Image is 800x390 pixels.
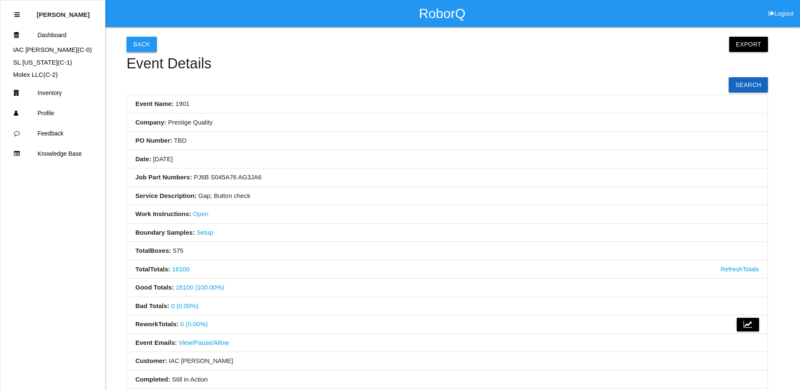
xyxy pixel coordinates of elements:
[135,137,172,144] b: PO Number:
[13,71,58,78] a: Molex LLC(C-2)
[720,265,759,274] a: Refresh Totals
[193,210,208,217] a: Open
[135,320,178,328] b: Rework Totals :
[729,77,768,92] a: Search
[171,302,199,309] a: 0 (0.00%)
[180,320,207,328] a: 0 (0.00%)
[135,302,170,309] b: Bad Totals :
[0,103,105,123] a: Profile
[135,192,197,199] b: Service Description:
[127,37,157,52] button: Back
[135,284,174,291] b: Good Totals :
[135,119,166,126] b: Company:
[0,70,105,80] div: Molex LLC's Dashboard
[0,144,105,164] a: Knowledge Base
[13,46,92,53] a: IAC [PERSON_NAME](C-0)
[127,242,768,260] li: 575
[127,187,768,206] li: Gap; Button check
[0,123,105,144] a: Feedback
[135,247,171,254] b: Total Boxes :
[179,339,229,346] a: View/Pause/Allow
[135,339,177,346] b: Event Emails:
[135,229,195,236] b: Boundary Samples:
[135,265,170,273] b: Total Totals :
[127,352,768,371] li: IAC [PERSON_NAME]
[127,132,768,150] li: TBD
[135,210,191,217] b: Work Instructions:
[135,155,151,162] b: Date:
[37,5,90,18] p: Thomas Sontag
[0,25,105,45] a: Dashboard
[0,58,105,68] div: SL Tennessee's Dashboard
[135,173,192,181] b: Job Part Numbers:
[127,150,768,169] li: [DATE]
[176,284,224,291] a: 16100 (100.00%)
[127,114,768,132] li: Prestige Quality
[127,168,768,187] li: PJ6B S045A76 AG3JA6
[127,371,768,389] li: Still in Action
[197,229,213,236] a: Setup
[135,357,167,364] b: Customer:
[127,56,768,72] h4: Event Details
[0,83,105,103] a: Inventory
[127,95,768,114] li: 1901
[729,37,768,52] button: Export
[172,265,190,273] a: 16100
[0,45,105,55] div: IAC Alma's Dashboard
[135,376,170,383] b: Completed:
[13,59,72,66] a: SL [US_STATE](C-1)
[14,5,20,25] div: Close
[135,100,174,107] b: Event Name:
